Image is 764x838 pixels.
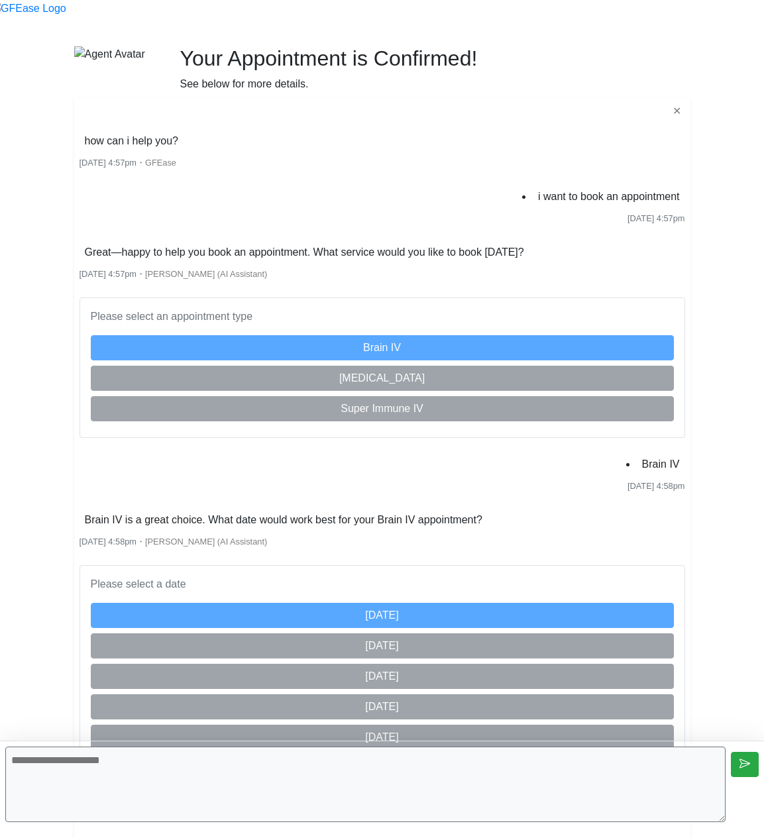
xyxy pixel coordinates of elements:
[80,131,184,152] li: how can i help you?
[80,537,137,547] span: [DATE] 4:58pm
[91,335,674,360] button: Brain IV
[145,158,176,168] span: GFEase
[180,46,690,71] h2: Your Appointment is Confirmed!
[669,103,685,120] button: ✕
[74,46,145,62] img: Agent Avatar
[91,694,674,719] button: [DATE]
[91,366,674,391] button: [MEDICAL_DATA]
[145,537,267,547] span: [PERSON_NAME] (AI Assistant)
[91,603,674,628] button: [DATE]
[91,664,674,689] button: [DATE]
[80,509,488,531] li: Brain IV is a great choice. What date would work best for your Brain IV appointment?
[91,633,674,658] button: [DATE]
[145,269,267,279] span: [PERSON_NAME] (AI Assistant)
[628,213,685,223] span: [DATE] 4:57pm
[628,481,685,491] span: [DATE] 4:58pm
[91,396,674,421] button: Super Immune IV
[91,725,674,750] button: [DATE]
[637,454,685,475] li: Brain IV
[91,576,674,592] p: Please select a date
[80,242,529,263] li: Great—happy to help you book an appointment. What service would you like to book [DATE]?
[80,158,137,168] span: [DATE] 4:57pm
[80,537,268,547] small: ・
[80,269,268,279] small: ・
[91,309,674,325] p: Please select an appointment type
[180,76,690,92] div: See below for more details.
[80,269,137,279] span: [DATE] 4:57pm
[80,158,176,168] small: ・
[533,186,684,207] li: i want to book an appointment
